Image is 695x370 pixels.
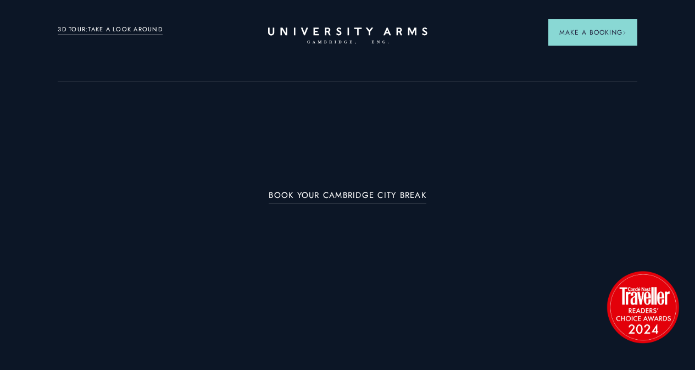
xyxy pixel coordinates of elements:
[269,191,426,203] a: BOOK YOUR CAMBRIDGE CITY BREAK
[268,27,427,45] a: Home
[548,19,637,46] button: Make a BookingArrow icon
[622,31,626,35] img: Arrow icon
[559,27,626,37] span: Make a Booking
[602,266,684,348] img: image-2524eff8f0c5d55edbf694693304c4387916dea5-1501x1501-png
[58,25,163,35] a: 3D TOUR:TAKE A LOOK AROUND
